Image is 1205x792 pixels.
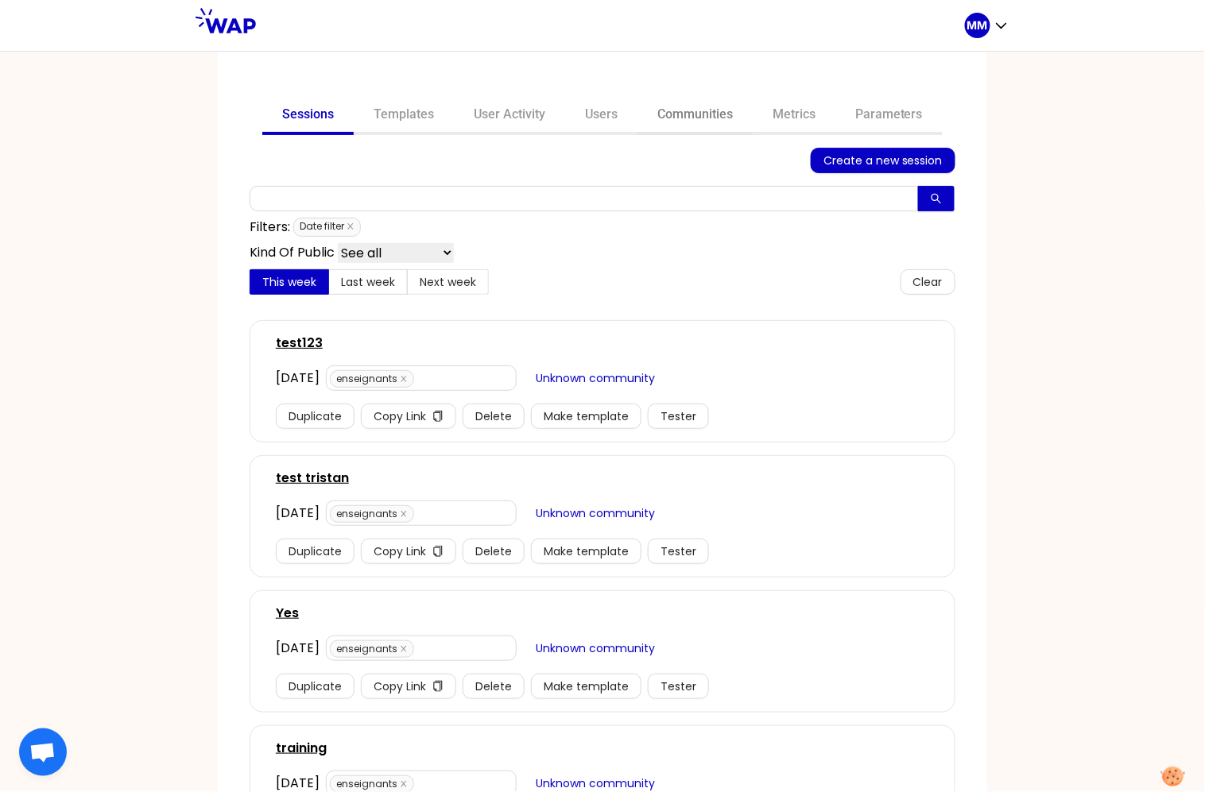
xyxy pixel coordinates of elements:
[276,604,299,623] a: Yes
[276,369,320,388] div: [DATE]
[432,411,444,423] span: copy
[536,504,655,522] span: Unknown community
[276,504,320,523] div: [DATE]
[276,404,355,429] button: Duplicate
[661,408,696,425] span: Tester
[918,186,955,211] button: search
[420,274,476,290] span: Next week
[463,539,525,564] button: Delete
[330,505,414,523] span: enseignants
[648,674,709,699] button: Tester
[400,375,408,383] span: close
[276,639,320,658] div: [DATE]
[965,13,1009,38] button: MM
[400,645,408,653] span: close
[661,543,696,560] span: Tester
[432,546,444,558] span: copy
[276,739,327,758] a: training
[341,274,395,290] span: Last week
[523,365,668,391] button: Unknown community
[475,408,512,425] span: Delete
[454,97,565,135] a: User Activity
[544,408,629,425] span: Make template
[648,539,709,564] button: Tester
[276,674,355,699] button: Duplicate
[753,97,835,135] a: Metrics
[967,17,988,33] p: MM
[289,408,342,425] span: Duplicate
[531,404,641,429] button: Make template
[361,539,456,564] button: Copy Linkcopy
[354,97,454,135] a: Templates
[276,539,355,564] button: Duplicate
[637,97,753,135] a: Communities
[374,678,426,695] span: Copy Link
[250,218,290,237] p: Filters:
[544,543,629,560] span: Make template
[648,404,709,429] button: Tester
[901,269,955,295] button: Clear
[523,500,668,526] button: Unknown community
[400,780,408,788] span: close
[293,218,361,237] span: Date filter
[536,639,655,657] span: Unknown community
[475,543,512,560] span: Delete
[19,728,67,776] div: Ouvrir le chat
[913,273,943,291] span: Clear
[432,681,444,693] span: copy
[400,510,408,518] span: close
[565,97,637,135] a: Users
[463,674,525,699] button: Delete
[289,678,342,695] span: Duplicate
[531,674,641,699] button: Make template
[536,775,655,792] span: Unknown community
[361,674,456,699] button: Copy Linkcopy
[374,408,426,425] span: Copy Link
[262,97,354,135] a: Sessions
[276,469,349,488] a: test tristan
[536,369,655,387] span: Unknown community
[347,222,355,230] span: close
[262,274,316,290] span: This week
[361,404,456,429] button: Copy Linkcopy
[250,243,335,263] p: Kind Of Public
[523,636,668,661] button: Unknown community
[289,543,342,560] span: Duplicate
[463,404,525,429] button: Delete
[531,539,641,564] button: Make template
[276,334,323,353] a: test123
[330,640,414,658] span: enseignants
[811,148,955,173] button: Create a new session
[661,678,696,695] span: Tester
[835,97,943,135] a: Parameters
[931,193,942,206] span: search
[544,678,629,695] span: Make template
[374,543,426,560] span: Copy Link
[823,152,943,169] span: Create a new session
[330,370,414,388] span: enseignants
[475,678,512,695] span: Delete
